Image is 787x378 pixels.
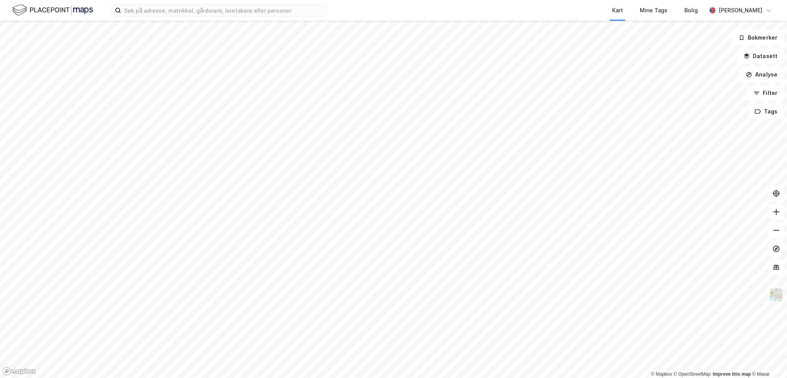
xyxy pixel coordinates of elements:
[2,367,36,376] a: Mapbox homepage
[732,30,784,45] button: Bokmerker
[748,104,784,119] button: Tags
[719,6,762,15] div: [PERSON_NAME]
[12,3,93,17] img: logo.f888ab2527a4732fd821a326f86c7f29.svg
[651,371,672,377] a: Mapbox
[739,67,784,82] button: Analyse
[747,85,784,101] button: Filter
[121,5,326,16] input: Søk på adresse, matrikkel, gårdeiere, leietakere eller personer
[749,341,787,378] iframe: Chat Widget
[674,371,711,377] a: OpenStreetMap
[713,371,751,377] a: Improve this map
[612,6,623,15] div: Kart
[737,48,784,64] button: Datasett
[640,6,667,15] div: Mine Tags
[684,6,698,15] div: Bolig
[749,341,787,378] div: Kontrollprogram for chat
[769,288,784,302] img: Z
